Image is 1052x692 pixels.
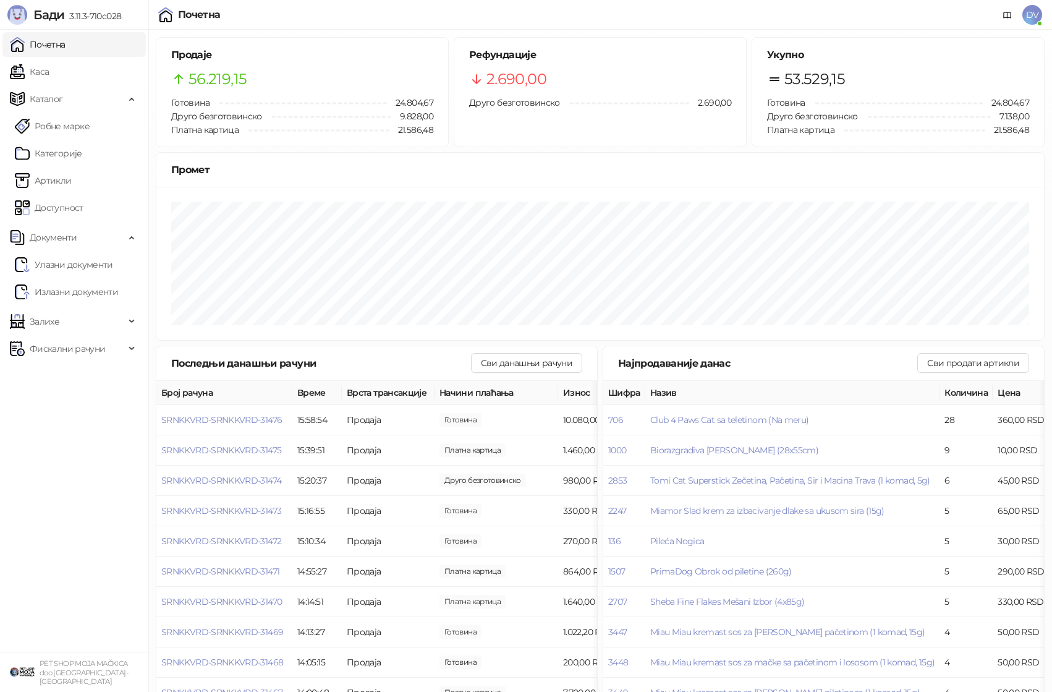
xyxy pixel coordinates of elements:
span: 1.460,00 [439,443,506,457]
td: 290,00 RSD [993,557,1050,587]
td: 15:16:55 [292,496,342,526]
span: Miau Miau kremast sos za mačke sa pačetinom i lososom (1 komad, 15g) [650,657,935,668]
div: Промет [171,162,1029,177]
span: 500,00 [439,656,481,669]
button: Сви продати артикли [917,353,1029,373]
span: Документи [30,225,77,250]
td: 15:39:51 [292,435,342,466]
td: 65,00 RSD [993,496,1050,526]
td: Продаја [342,526,435,557]
button: SRNKKVRD-SRNKKVRD-31470 [161,596,282,607]
td: 330,00 RSD [558,496,651,526]
span: SRNKKVRD-SRNKKVRD-31468 [161,657,283,668]
a: Доступност [15,195,83,220]
h5: Продаје [171,48,433,62]
button: SRNKKVRD-SRNKKVRD-31469 [161,626,283,638]
span: Готовина [767,97,805,108]
span: 2.022,00 [439,625,481,639]
button: SRNKKVRD-SRNKKVRD-31476 [161,414,282,425]
th: Број рачуна [156,381,292,405]
span: Club 4 Paws Cat sa teletinom (Na meru) [650,414,809,425]
td: 10,00 RSD [993,435,1050,466]
img: 64x64-companyLogo-9f44b8df-f022-41eb-b7d6-300ad218de09.png [10,660,35,685]
span: 56.219,15 [189,67,247,91]
button: SRNKKVRD-SRNKKVRD-31472 [161,536,281,547]
button: Miau Miau kremast sos za [PERSON_NAME] pačetinom (1 komad, 15g) [650,626,925,638]
td: 15:20:37 [292,466,342,496]
span: Готовина [171,97,210,108]
a: Почетна [10,32,66,57]
td: Продаја [342,617,435,647]
span: 864,00 [439,565,506,578]
span: Платна картица [171,124,239,135]
td: 9 [940,435,993,466]
span: 3.11.3-710c028 [64,11,121,22]
button: Tomi Cat Superstick Zečetina, Pačetina, Sir i Macina Trava (1 komad, 5g) [650,475,930,486]
span: Фискални рачуни [30,336,105,361]
td: 1.460,00 RSD [558,435,651,466]
span: 980,00 [439,474,526,487]
td: 360,00 RSD [993,405,1050,435]
td: 14:55:27 [292,557,342,587]
span: 2.690,00 [486,67,546,91]
span: 53.529,15 [784,67,845,91]
td: 30,00 RSD [993,526,1050,557]
span: DV [1022,5,1042,25]
div: Најпродаваније данас [618,356,917,371]
td: Продаја [342,496,435,526]
span: Платна картица [767,124,834,135]
td: 200,00 RSD [558,647,651,678]
td: 14:05:15 [292,647,342,678]
button: 2853 [608,475,627,486]
a: Робне марке [15,114,90,139]
span: 24.804,67 [387,96,433,109]
td: Продаја [342,466,435,496]
small: PET SHOP MOJA MAČKICA doo [GEOGRAPHIC_DATA]-[GEOGRAPHIC_DATA] [40,659,128,686]
td: 10.080,00 RSD [558,405,651,435]
button: Sheba Fine Flakes Mešani Izbor (4x85g) [650,596,805,607]
button: SRNKKVRD-SRNKKVRD-31474 [161,475,281,486]
td: 15:58:54 [292,405,342,435]
div: Почетна [178,10,221,20]
span: 10.080,00 [439,413,481,427]
button: Miamor Slad krem za izbacivanje dlake sa ukusom sira (15g) [650,505,884,516]
a: ArtikliАртикли [15,168,72,193]
a: Ulazni dokumentiУлазни документи [15,252,113,277]
span: SRNKKVRD-SRNKKVRD-31473 [161,505,281,516]
span: Бади [33,7,64,22]
span: PrimaDog Obrok od piletine (260g) [650,566,792,577]
button: Сви данашњи рачуни [471,353,582,373]
span: Каталог [30,87,63,111]
a: Категорије [15,141,82,166]
button: Pileća Nogica [650,536,705,547]
button: 1000 [608,445,626,456]
span: 330,00 [439,504,481,518]
th: Начини плаћања [435,381,558,405]
th: Цена [993,381,1050,405]
span: 7.138,00 [991,109,1029,123]
th: Шифра [603,381,645,405]
a: Излазни документи [15,280,118,304]
td: 28 [940,405,993,435]
td: Продаја [342,587,435,617]
td: 15:10:34 [292,526,342,557]
button: SRNKKVRD-SRNKKVRD-31471 [161,566,279,577]
td: Продаја [342,557,435,587]
span: 1.640,00 [439,595,506,609]
span: Друго безготовинско [469,97,560,108]
button: 1507 [608,566,625,577]
img: Logo [7,5,27,25]
span: Друго безготовинско [171,111,262,122]
button: Biorazgradiva [PERSON_NAME] (28x55cm) [650,445,818,456]
td: Продаја [342,435,435,466]
span: 2.690,00 [689,96,731,109]
td: 14:13:27 [292,617,342,647]
div: Последњи данашњи рачуни [171,356,471,371]
td: 5 [940,496,993,526]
